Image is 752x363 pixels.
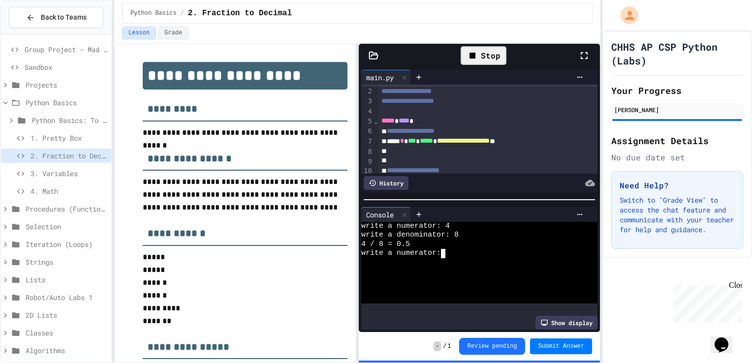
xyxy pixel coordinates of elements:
div: 6 [361,126,374,137]
div: 10 [361,166,374,177]
div: Console [361,210,399,220]
div: 8 [361,147,374,157]
button: Review pending [459,338,526,355]
span: Robot/Auto Labs 1 [26,292,107,302]
span: Iteration (Loops) [26,239,107,249]
h1: CHHS AP CSP Python (Labs) [611,40,743,67]
div: 5 [361,117,374,127]
div: [PERSON_NAME] [614,105,740,114]
span: Group Project - Mad Libs [25,44,107,55]
div: main.py [361,72,399,83]
span: Python Basics [130,9,177,17]
button: Grade [158,27,188,39]
div: 7 [361,137,374,147]
p: Switch to "Grade View" to access the chat feature and communicate with your teacher for help and ... [620,195,735,235]
span: - [434,341,441,351]
div: 2 [361,87,374,97]
div: Console [361,207,411,222]
span: Projects [26,80,107,90]
h2: Your Progress [611,84,743,97]
button: Submit Answer [530,338,592,354]
span: write a numerator: 4 [361,222,450,231]
div: 9 [361,157,374,167]
div: 3 [361,96,374,107]
button: Lesson [122,27,156,39]
span: Classes [26,328,107,338]
span: 1. Pretty Box [31,133,107,143]
span: Procedures (Functions) [26,204,107,214]
div: main.py [361,70,411,85]
h2: Assignment Details [611,134,743,148]
span: 4 / 8 = 0.5 [361,240,410,249]
div: My Account [610,4,641,27]
span: 2D Lists [26,310,107,320]
span: Selection [26,221,107,232]
span: Sandbox [25,62,107,72]
h3: Need Help? [620,180,735,191]
span: 2. Fraction to Decimal [188,7,292,19]
span: Lists [26,274,107,285]
span: Python Basics [26,97,107,108]
span: 3. Variables [31,168,107,179]
span: Submit Answer [538,342,584,350]
iframe: chat widget [711,324,742,353]
span: write a numerator: [361,249,441,258]
div: Show display [535,316,597,330]
div: History [364,176,408,190]
button: Back to Teams [9,7,103,28]
iframe: chat widget [670,281,742,323]
div: Stop [461,46,506,65]
span: Strings [26,257,107,267]
span: Algorithms [26,345,107,356]
span: Python Basics: To Reviews [31,115,107,125]
span: Fold line [374,117,378,125]
span: 4. Math [31,186,107,196]
span: / [443,342,446,350]
div: No due date set [611,151,743,163]
div: 4 [361,107,374,117]
span: / [181,9,184,17]
span: write a denominator: 8 [361,231,459,240]
span: 2. Fraction to Decimal [31,151,107,161]
span: Back to Teams [41,12,87,23]
span: 1 [447,342,451,350]
div: Chat with us now!Close [4,4,68,62]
